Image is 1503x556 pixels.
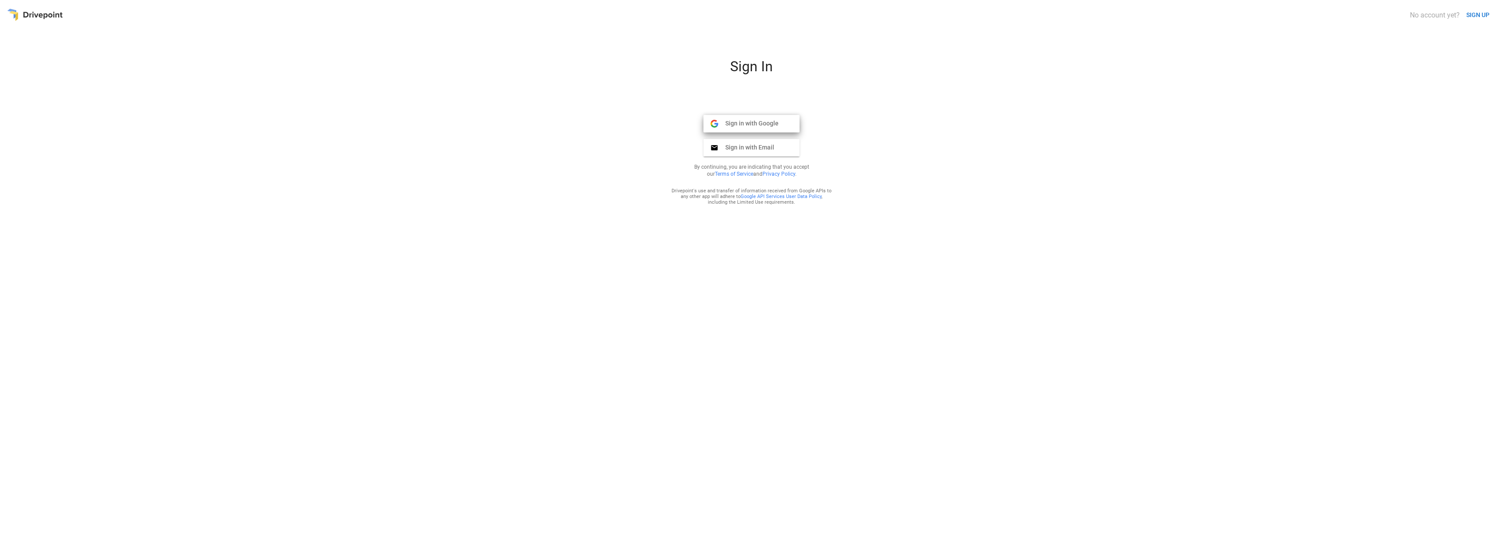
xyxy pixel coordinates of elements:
[683,163,820,177] p: By continuing, you are indicating that you accept our and .
[762,171,795,177] a: Privacy Policy
[1410,11,1460,19] div: No account yet?
[703,139,800,156] button: Sign in with Email
[715,171,753,177] a: Terms of Service
[647,58,856,82] div: Sign In
[703,115,800,132] button: Sign in with Google
[718,119,779,127] span: Sign in with Google
[718,143,774,151] span: Sign in with Email
[741,194,821,199] a: Google API Services User Data Policy
[1463,7,1493,23] button: SIGN UP
[671,188,832,205] div: Drivepoint's use and transfer of information received from Google APIs to any other app will adhe...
